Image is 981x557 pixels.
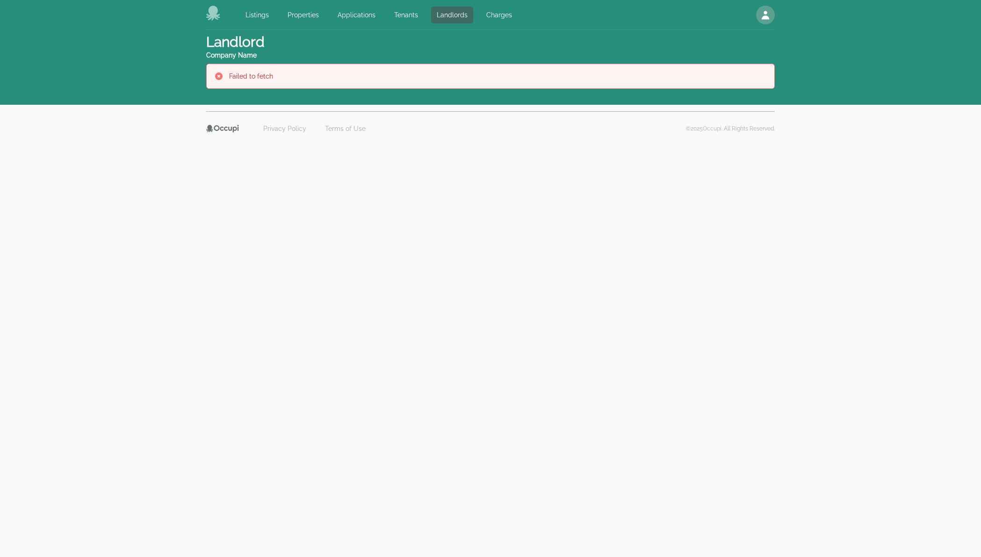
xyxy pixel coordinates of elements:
[332,7,381,23] a: Applications
[686,125,775,132] p: © 2025 Occupi. All Rights Reserved.
[481,7,518,23] a: Charges
[431,7,473,23] a: Landlords
[258,121,312,136] a: Privacy Policy
[389,7,424,23] a: Tenants
[206,51,265,60] div: Company Name
[240,7,274,23] a: Listings
[206,34,265,60] h1: Landlord
[282,7,325,23] a: Properties
[229,72,273,81] div: Failed to fetch
[319,121,371,136] a: Terms of Use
